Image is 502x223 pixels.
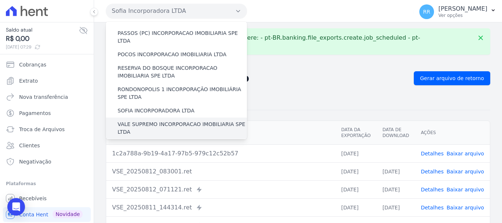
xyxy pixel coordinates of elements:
a: Clientes [3,138,91,153]
span: Saldo atual [6,26,79,34]
span: Extrato [19,77,38,84]
span: Troca de Arquivos [19,126,65,133]
td: [DATE] [377,162,415,180]
div: Open Intercom Messenger [7,198,25,216]
a: Detalhes [421,169,444,175]
td: [DATE] [377,180,415,198]
button: Sofia Incorporadora LTDA [106,4,247,18]
a: Baixar arquivo [447,169,484,175]
a: Conta Hent Novidade [3,207,91,222]
label: PASSOS (PC) INCORPORACAO IMOBILIARIA SPE LTDA [118,29,247,45]
th: Data da Exportação [335,121,376,145]
a: Cobranças [3,57,91,72]
span: Novidade [53,210,83,218]
a: Nova transferência [3,90,91,104]
th: Data de Download [377,121,415,145]
div: Plataformas [6,179,88,188]
span: [DATE] 07:29 [6,44,79,50]
h2: Exportações de Retorno [106,73,408,83]
a: Detalhes [421,151,444,157]
label: POCOS INCORPORACAO IMOBILIARIA LTDA [118,51,226,58]
div: 1c2a788a-9b19-4a17-97b5-979c12c52b57 [112,149,329,158]
span: Gerar arquivo de retorno [420,75,484,82]
a: Pagamentos [3,106,91,121]
label: VALE SUPREMO INCORPORACAO IMOBILIARIA SPE LTDA [118,121,247,136]
label: RESERVA DO BOSQUE INCORPORACAO IMOBILIARIA SPE LTDA [118,64,247,80]
a: Detalhes [421,187,444,193]
p: Translation missing. Options considered were: - pt-BR.banking.file_exports.create.job_scheduled -... [123,34,473,49]
span: Clientes [19,142,40,149]
td: [DATE] [335,144,376,162]
a: Troca de Arquivos [3,122,91,137]
p: Ver opções [438,12,487,18]
span: Negativação [19,158,51,165]
td: [DATE] [335,162,376,180]
button: RR [PERSON_NAME] Ver opções [413,1,502,22]
span: Cobranças [19,61,46,68]
td: [DATE] [335,198,376,216]
a: Baixar arquivo [447,187,484,193]
label: RONDONOPOLIS 1 INCORPORAÇÃO IMOBILIÁRIA SPE LTDA [118,86,247,101]
a: Baixar arquivo [447,205,484,211]
span: Pagamentos [19,109,51,117]
td: [DATE] [335,180,376,198]
label: SOFIA INCORPORADORA LTDA [118,107,194,115]
div: VSE_20250811_144314.ret [112,203,329,212]
nav: Breadcrumb [106,61,490,68]
span: RR [423,9,430,14]
p: [PERSON_NAME] [438,5,487,12]
a: Gerar arquivo de retorno [414,71,490,85]
th: Ações [415,121,490,145]
span: Conta Hent [19,211,48,218]
span: Nova transferência [19,93,68,101]
a: Negativação [3,154,91,169]
a: Extrato [3,73,91,88]
div: VSE_20250812_071121.ret [112,185,329,194]
a: Recebíveis [3,191,91,206]
td: [DATE] [377,198,415,216]
div: VSE_20250812_083001.ret [112,167,329,176]
a: Detalhes [421,205,444,211]
span: R$ 0,00 [6,34,79,44]
a: Baixar arquivo [447,151,484,157]
span: Recebíveis [19,195,47,202]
